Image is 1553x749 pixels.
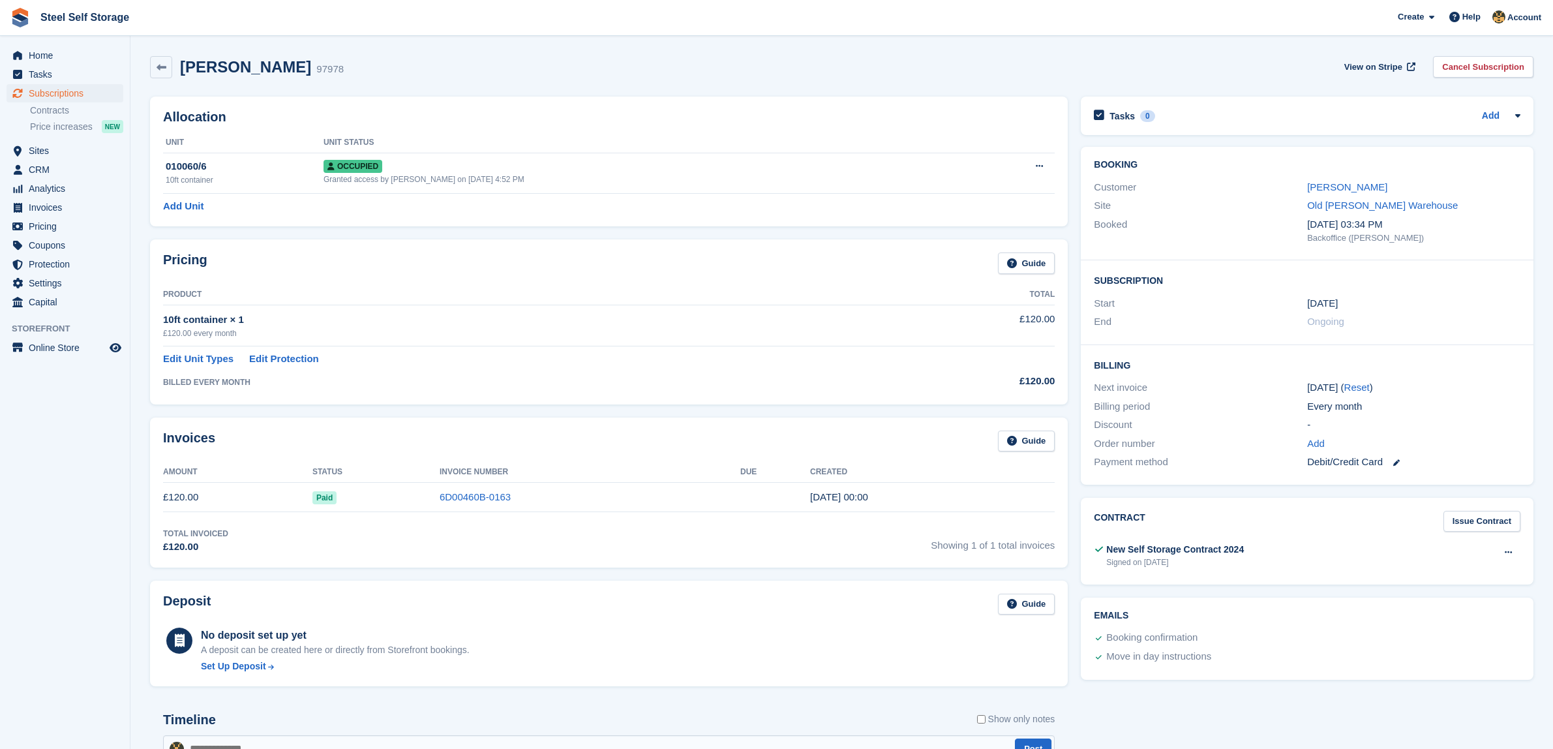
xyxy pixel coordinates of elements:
h2: [PERSON_NAME] [180,58,311,76]
h2: Contract [1094,511,1145,532]
h2: Invoices [163,431,215,452]
div: [DATE] 03:34 PM [1307,217,1520,232]
span: Showing 1 of 1 total invoices [931,528,1055,555]
a: Add [1307,436,1325,451]
a: Set Up Deposit [201,660,470,673]
div: End [1094,314,1307,329]
a: Old [PERSON_NAME] Warehouse [1307,200,1458,211]
th: Invoice Number [440,462,740,483]
span: Analytics [29,179,107,198]
th: Created [810,462,1055,483]
th: Unit [163,132,324,153]
a: Cancel Subscription [1433,56,1533,78]
span: Invoices [29,198,107,217]
span: Capital [29,293,107,311]
h2: Tasks [1109,110,1135,122]
th: Total [890,284,1055,305]
span: Settings [29,274,107,292]
img: James Steel [1492,10,1505,23]
time: 2025-07-31 23:00:27 UTC [810,491,868,502]
a: menu [7,84,123,102]
div: NEW [102,120,123,133]
th: Due [740,462,810,483]
a: menu [7,46,123,65]
div: 10ft container [166,174,324,186]
h2: Subscription [1094,273,1520,286]
h2: Deposit [163,594,211,615]
span: Occupied [324,160,382,173]
a: Edit Unit Types [163,352,234,367]
a: menu [7,160,123,179]
h2: Booking [1094,160,1520,170]
a: Guide [998,431,1055,452]
span: View on Stripe [1344,61,1402,74]
div: 0 [1140,110,1155,122]
a: Guide [998,594,1055,615]
h2: Timeline [163,712,216,727]
span: Account [1507,11,1541,24]
div: £120.00 [163,540,228,555]
div: Discount [1094,418,1307,433]
span: Paid [312,491,337,504]
span: Coupons [29,236,107,254]
div: No deposit set up yet [201,628,470,643]
div: New Self Storage Contract 2024 [1106,543,1244,557]
a: Add [1482,109,1500,124]
a: menu [7,217,123,236]
span: Ongoing [1307,316,1344,327]
a: Add Unit [163,199,204,214]
span: Subscriptions [29,84,107,102]
a: Contracts [30,104,123,117]
span: Help [1462,10,1481,23]
div: Customer [1094,180,1307,195]
a: menu [7,255,123,273]
div: 97978 [316,62,344,77]
div: £120.00 every month [163,328,890,339]
div: Every month [1307,399,1520,414]
input: Show only notes [977,712,986,726]
a: menu [7,339,123,357]
a: Steel Self Storage [35,7,134,28]
div: Booking confirmation [1106,630,1198,646]
div: Next invoice [1094,380,1307,395]
div: Granted access by [PERSON_NAME] on [DATE] 4:52 PM [324,174,967,185]
a: menu [7,236,123,254]
p: A deposit can be created here or directly from Storefront bookings. [201,643,470,657]
a: Price increases NEW [30,119,123,134]
div: BILLED EVERY MONTH [163,376,890,388]
div: 10ft container × 1 [163,313,890,328]
span: Pricing [29,217,107,236]
div: Total Invoiced [163,528,228,540]
div: Booked [1094,217,1307,245]
div: [DATE] ( ) [1307,380,1520,395]
span: Tasks [29,65,107,84]
td: £120.00 [163,483,312,512]
h2: Emails [1094,611,1520,621]
th: Unit Status [324,132,967,153]
div: Order number [1094,436,1307,451]
a: Guide [998,252,1055,274]
span: Home [29,46,107,65]
div: £120.00 [890,374,1055,389]
h2: Pricing [163,252,207,274]
span: Create [1398,10,1424,23]
a: Reset [1344,382,1370,393]
a: menu [7,179,123,198]
a: Edit Protection [249,352,319,367]
span: CRM [29,160,107,179]
a: [PERSON_NAME] [1307,181,1387,192]
div: Move in day instructions [1106,649,1211,665]
a: menu [7,142,123,160]
span: Sites [29,142,107,160]
div: Signed on [DATE] [1106,557,1244,568]
span: Online Store [29,339,107,357]
div: Payment method [1094,455,1307,470]
a: View on Stripe [1339,56,1418,78]
div: Billing period [1094,399,1307,414]
div: - [1307,418,1520,433]
h2: Allocation [163,110,1055,125]
a: menu [7,293,123,311]
th: Amount [163,462,312,483]
label: Show only notes [977,712,1055,726]
span: Storefront [12,322,130,335]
